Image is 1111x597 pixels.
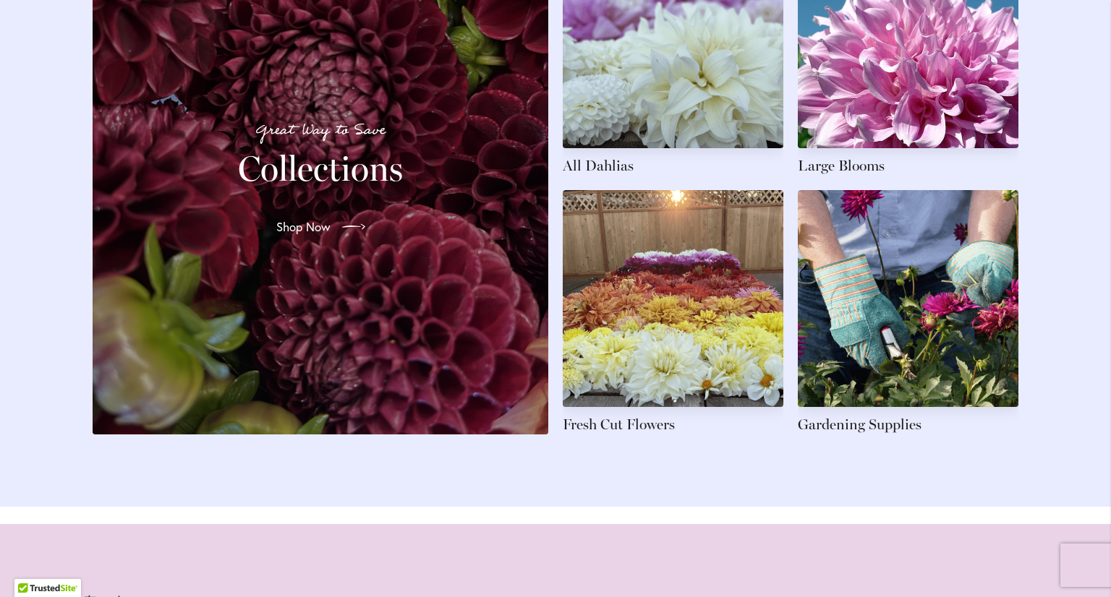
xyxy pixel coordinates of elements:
p: Great Way to Save [110,119,531,142]
span: Shop Now [276,218,331,236]
a: Shop Now [265,207,377,247]
h2: Collections [110,148,531,189]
